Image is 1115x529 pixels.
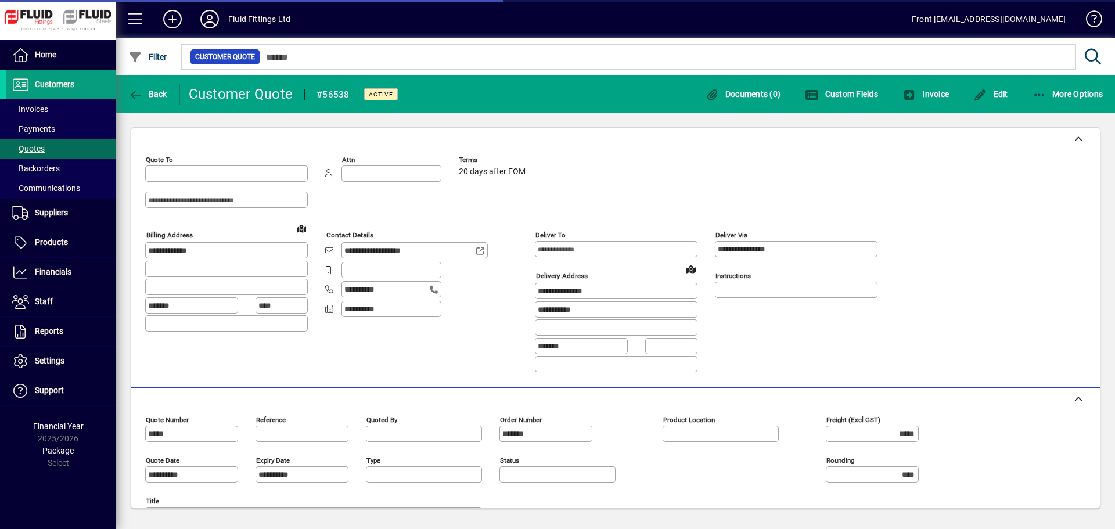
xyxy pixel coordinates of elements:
span: Staff [35,297,53,306]
span: Financials [35,267,71,276]
button: More Options [1030,84,1106,105]
a: Financials [6,258,116,287]
mat-label: Attn [342,156,355,164]
a: Reports [6,317,116,346]
a: Payments [6,119,116,139]
button: Filter [125,46,170,67]
a: Quotes [6,139,116,159]
span: Settings [35,356,64,365]
span: Financial Year [33,422,84,431]
span: Terms [459,156,528,164]
span: Edit [973,89,1008,99]
span: Invoices [12,105,48,114]
a: Suppliers [6,199,116,228]
mat-label: Reference [256,415,286,423]
span: Back [128,89,167,99]
span: Quotes [12,144,45,153]
button: Documents (0) [702,84,783,105]
button: Invoice [900,84,952,105]
span: Suppliers [35,208,68,217]
mat-label: Quote number [146,415,189,423]
div: Front [EMAIL_ADDRESS][DOMAIN_NAME] [912,10,1066,28]
a: Invoices [6,99,116,119]
mat-label: Quote date [146,456,179,464]
span: Invoice [902,89,949,99]
a: Support [6,376,116,405]
a: Home [6,41,116,70]
mat-label: Order number [500,415,542,423]
span: Customer Quote [195,51,255,63]
a: Staff [6,287,116,316]
a: Settings [6,347,116,376]
span: Custom Fields [805,89,878,99]
span: Backorders [12,164,60,173]
a: Products [6,228,116,257]
span: Documents (0) [705,89,780,99]
button: Add [154,9,191,30]
app-page-header-button: Back [116,84,180,105]
a: Communications [6,178,116,198]
span: Payments [12,124,55,134]
div: Customer Quote [189,85,293,103]
mat-label: Deliver via [715,231,747,239]
mat-label: Title [146,496,159,505]
span: Products [35,237,68,247]
mat-label: Expiry date [256,456,290,464]
div: Fluid Fittings Ltd [228,10,290,28]
span: Reports [35,326,63,336]
mat-label: Deliver To [535,231,566,239]
span: More Options [1033,89,1103,99]
span: Customers [35,80,74,89]
a: Backorders [6,159,116,178]
mat-label: Quote To [146,156,173,164]
a: Knowledge Base [1077,2,1100,40]
span: Home [35,50,56,59]
a: View on map [292,219,311,237]
button: Profile [191,9,228,30]
span: Filter [128,52,167,62]
button: Custom Fields [802,84,881,105]
button: Back [125,84,170,105]
a: View on map [682,260,700,278]
mat-label: Instructions [715,272,751,280]
span: 20 days after EOM [459,167,526,177]
span: Package [42,446,74,455]
mat-label: Quoted by [366,415,397,423]
span: Active [369,91,393,98]
mat-label: Freight (excl GST) [826,415,880,423]
button: Edit [970,84,1011,105]
span: Communications [12,183,80,193]
mat-label: Product location [663,415,715,423]
mat-label: Type [366,456,380,464]
mat-label: Status [500,456,519,464]
mat-label: Rounding [826,456,854,464]
div: #56538 [316,85,350,104]
span: Support [35,386,64,395]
